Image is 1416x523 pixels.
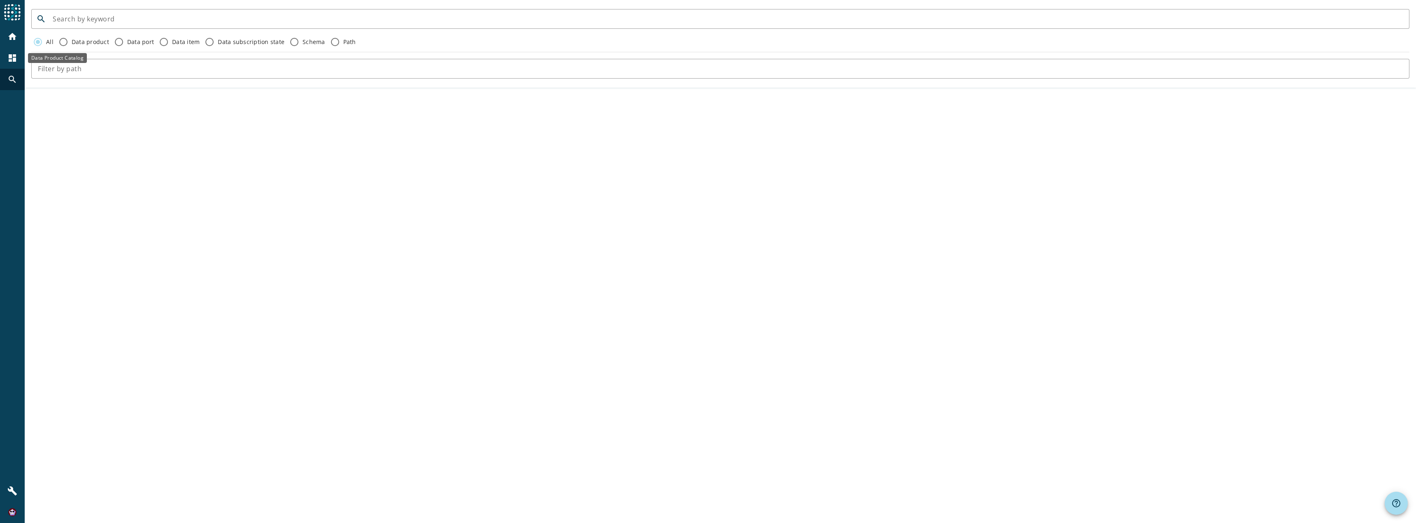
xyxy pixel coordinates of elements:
label: Schema [301,38,325,46]
label: Data product [70,38,109,46]
img: spoud-logo.svg [4,4,21,21]
label: Data item [170,38,200,46]
mat-icon: help_outline [1391,498,1401,508]
div: Data Product Catalog [28,53,87,63]
input: Search by keyword [53,14,1403,24]
label: Path [342,38,356,46]
mat-icon: search [31,14,51,24]
mat-icon: dashboard [7,53,17,63]
mat-icon: build [7,486,17,496]
mat-icon: search [7,74,17,84]
mat-icon: home [7,32,17,42]
label: Data subscription state [216,38,284,46]
label: All [44,38,54,46]
input: Filter by path [38,64,1403,74]
label: Data port [126,38,154,46]
img: f40bc641cdaa4136c0e0558ddde32189 [8,508,16,516]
